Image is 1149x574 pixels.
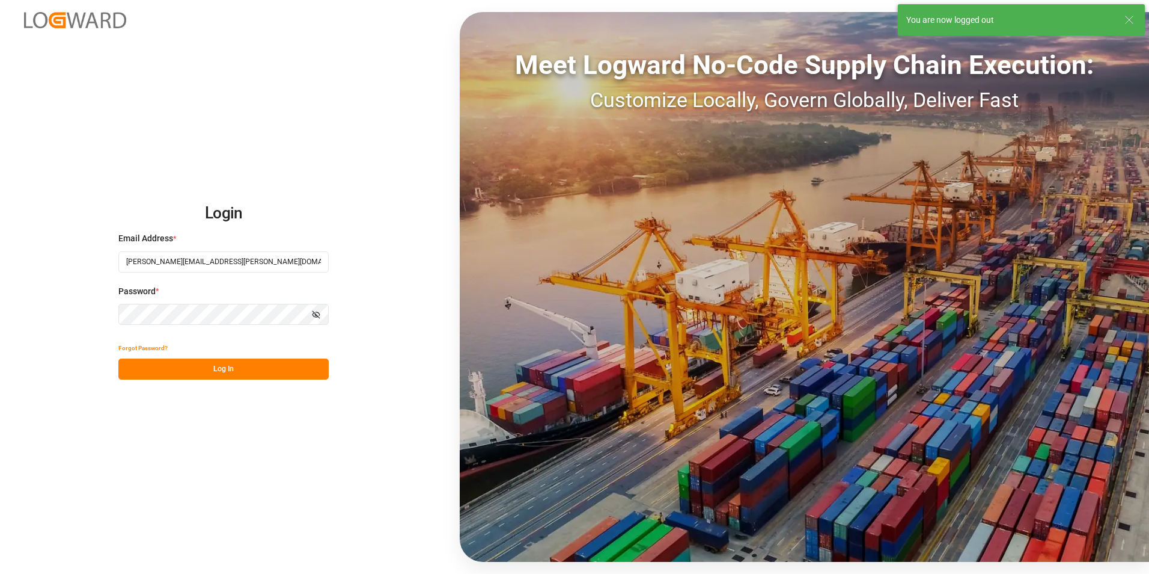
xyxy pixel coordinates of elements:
div: Meet Logward No-Code Supply Chain Execution: [460,45,1149,85]
h2: Login [118,194,329,233]
img: Logward_new_orange.png [24,12,126,28]
button: Log In [118,359,329,380]
span: Email Address [118,232,173,245]
button: Forgot Password? [118,338,168,359]
input: Enter your email [118,252,329,273]
div: You are now logged out [906,14,1113,26]
div: Customize Locally, Govern Globally, Deliver Fast [460,85,1149,116]
span: Password [118,285,156,298]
